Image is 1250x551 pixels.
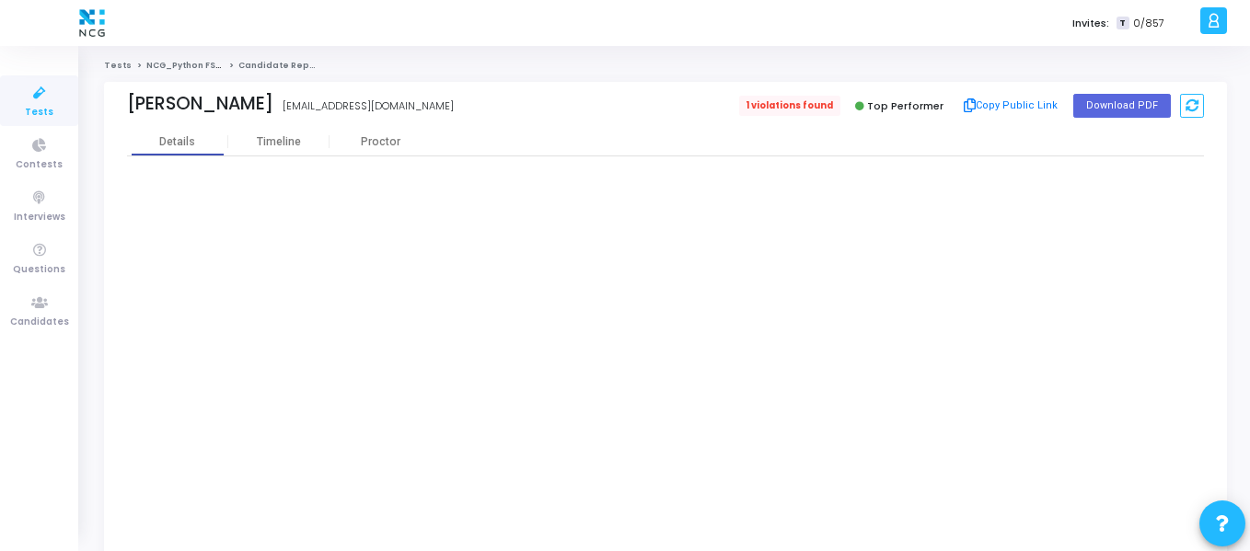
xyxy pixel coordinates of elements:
[146,60,301,71] a: NCG_Python FS_Developer_2025
[14,210,65,225] span: Interviews
[1073,94,1171,118] button: Download PDF
[16,157,63,173] span: Contests
[25,105,53,121] span: Tests
[283,98,454,114] div: [EMAIL_ADDRESS][DOMAIN_NAME]
[127,93,273,114] div: [PERSON_NAME]
[1117,17,1128,30] span: T
[330,135,431,149] div: Proctor
[257,135,301,149] div: Timeline
[13,262,65,278] span: Questions
[958,92,1064,120] button: Copy Public Link
[75,5,110,41] img: logo
[238,60,323,71] span: Candidate Report
[10,315,69,330] span: Candidates
[739,96,840,116] span: 1 violations found
[1072,16,1109,31] label: Invites:
[159,135,195,149] div: Details
[104,60,1227,72] nav: breadcrumb
[1133,16,1164,31] span: 0/857
[104,60,132,71] a: Tests
[867,98,943,113] span: Top Performer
